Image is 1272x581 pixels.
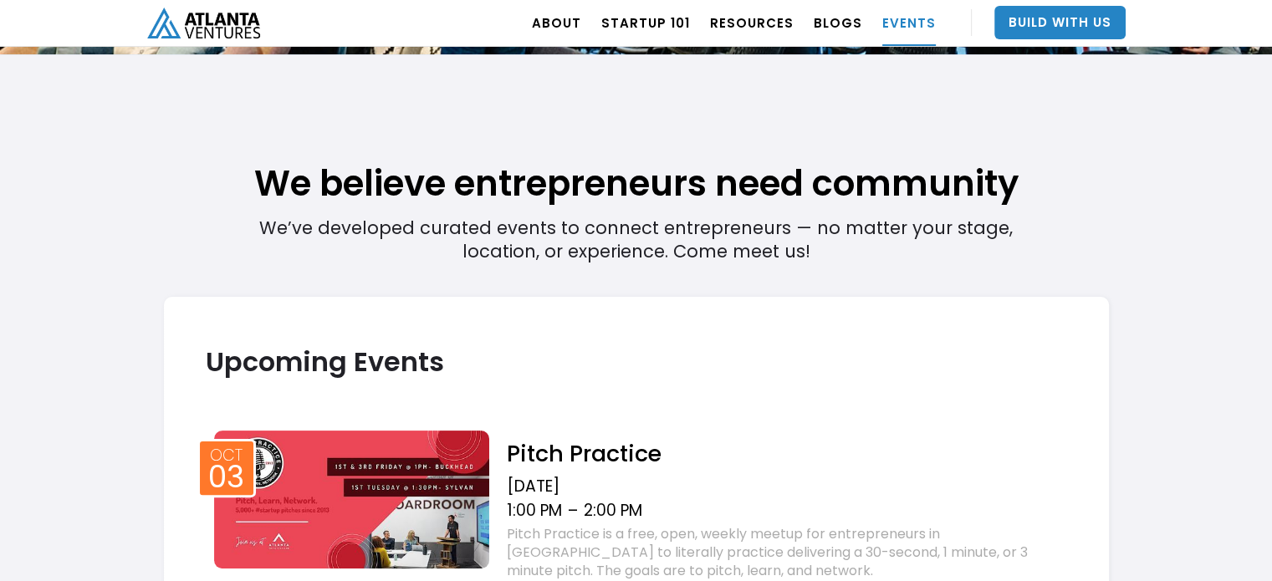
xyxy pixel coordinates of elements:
[258,75,1014,263] div: We’ve developed curated events to connect entrepreneurs — no matter your stage, location, or expe...
[210,447,243,463] div: Oct
[506,439,1066,468] h2: Pitch Practice
[567,501,577,521] div: –
[583,501,641,521] div: 2:00 PM
[164,76,1109,207] h1: We believe entrepreneurs need community
[994,6,1126,39] a: Build With Us
[506,477,1066,497] div: [DATE]
[208,465,244,490] div: 03
[506,501,561,521] div: 1:00 PM
[206,347,1067,376] h2: Upcoming Events
[506,525,1066,580] div: Pitch Practice is a free, open, weekly meetup for entrepreneurs in [GEOGRAPHIC_DATA] to literally...
[214,431,490,568] img: Event thumb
